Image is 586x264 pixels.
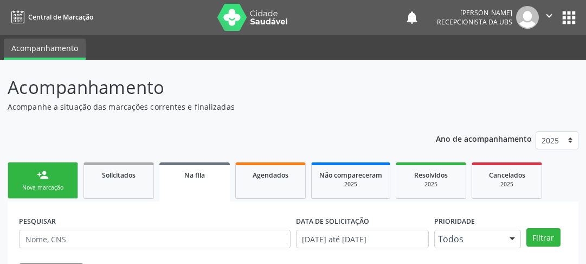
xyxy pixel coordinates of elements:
div: 2025 [480,180,534,188]
span: Todos [438,234,499,244]
label: Prioridade [434,213,475,230]
i:  [543,10,555,22]
span: Central de Marcação [28,12,93,22]
p: Acompanhamento [8,74,407,101]
div: Nova marcação [16,184,70,192]
button: notifications [404,10,420,25]
input: Nome, CNS [19,230,291,248]
img: img [516,6,539,29]
span: Na fila [184,171,205,180]
label: PESQUISAR [19,213,56,230]
span: Cancelados [489,171,525,180]
button: apps [559,8,578,27]
a: Acompanhamento [4,39,86,60]
button: Filtrar [526,228,561,247]
span: Recepcionista da UBS [437,17,512,27]
div: 2025 [404,180,458,188]
span: Agendados [253,171,288,180]
p: Ano de acompanhamento [436,131,532,145]
div: 2025 [319,180,382,188]
span: Resolvidos [414,171,448,180]
div: person_add [37,169,49,181]
input: Selecione um intervalo [296,230,429,248]
a: Central de Marcação [8,8,93,26]
button:  [539,6,559,29]
label: DATA DE SOLICITAÇÃO [296,213,369,230]
p: Acompanhe a situação das marcações correntes e finalizadas [8,101,407,112]
div: [PERSON_NAME] [437,8,512,17]
span: Solicitados [102,171,136,180]
span: Não compareceram [319,171,382,180]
